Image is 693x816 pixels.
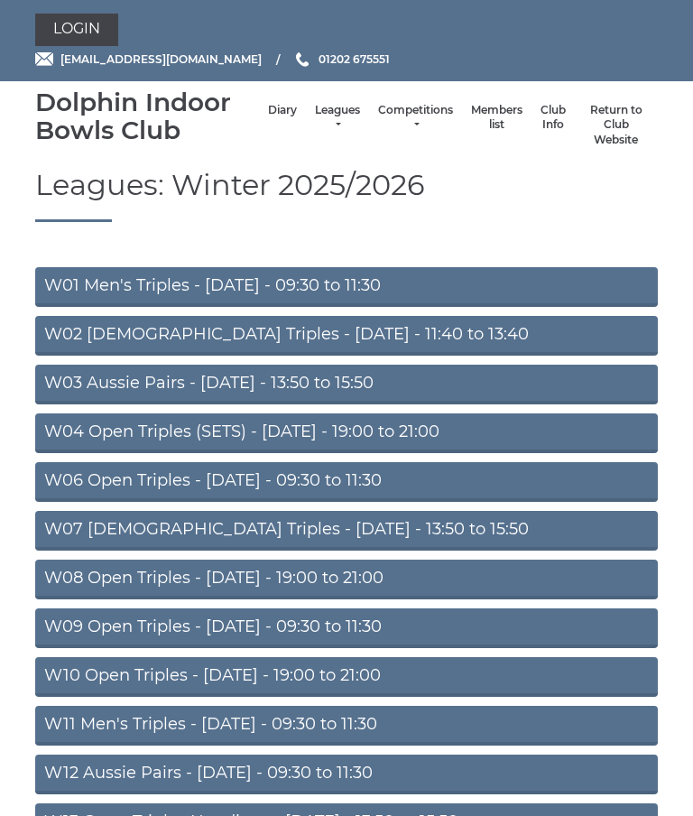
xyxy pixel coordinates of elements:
[378,103,453,133] a: Competitions
[315,103,360,133] a: Leagues
[471,103,522,133] a: Members list
[35,608,658,648] a: W09 Open Triples - [DATE] - 09:30 to 11:30
[293,51,390,68] a: Phone us 01202 675551
[35,88,259,144] div: Dolphin Indoor Bowls Club
[541,103,566,133] a: Club Info
[35,14,118,46] a: Login
[296,52,309,67] img: Phone us
[35,169,658,221] h1: Leagues: Winter 2025/2026
[268,103,297,118] a: Diary
[35,52,53,66] img: Email
[35,755,658,794] a: W12 Aussie Pairs - [DATE] - 09:30 to 11:30
[35,316,658,356] a: W02 [DEMOGRAPHIC_DATA] Triples - [DATE] - 11:40 to 13:40
[35,560,658,599] a: W08 Open Triples - [DATE] - 19:00 to 21:00
[35,267,658,307] a: W01 Men's Triples - [DATE] - 09:30 to 11:30
[35,657,658,697] a: W10 Open Triples - [DATE] - 19:00 to 21:00
[35,413,658,453] a: W04 Open Triples (SETS) - [DATE] - 19:00 to 21:00
[35,511,658,551] a: W07 [DEMOGRAPHIC_DATA] Triples - [DATE] - 13:50 to 15:50
[584,103,649,148] a: Return to Club Website
[35,706,658,746] a: W11 Men's Triples - [DATE] - 09:30 to 11:30
[319,52,390,66] span: 01202 675551
[35,51,262,68] a: Email [EMAIL_ADDRESS][DOMAIN_NAME]
[35,462,658,502] a: W06 Open Triples - [DATE] - 09:30 to 11:30
[35,365,658,404] a: W03 Aussie Pairs - [DATE] - 13:50 to 15:50
[60,52,262,66] span: [EMAIL_ADDRESS][DOMAIN_NAME]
